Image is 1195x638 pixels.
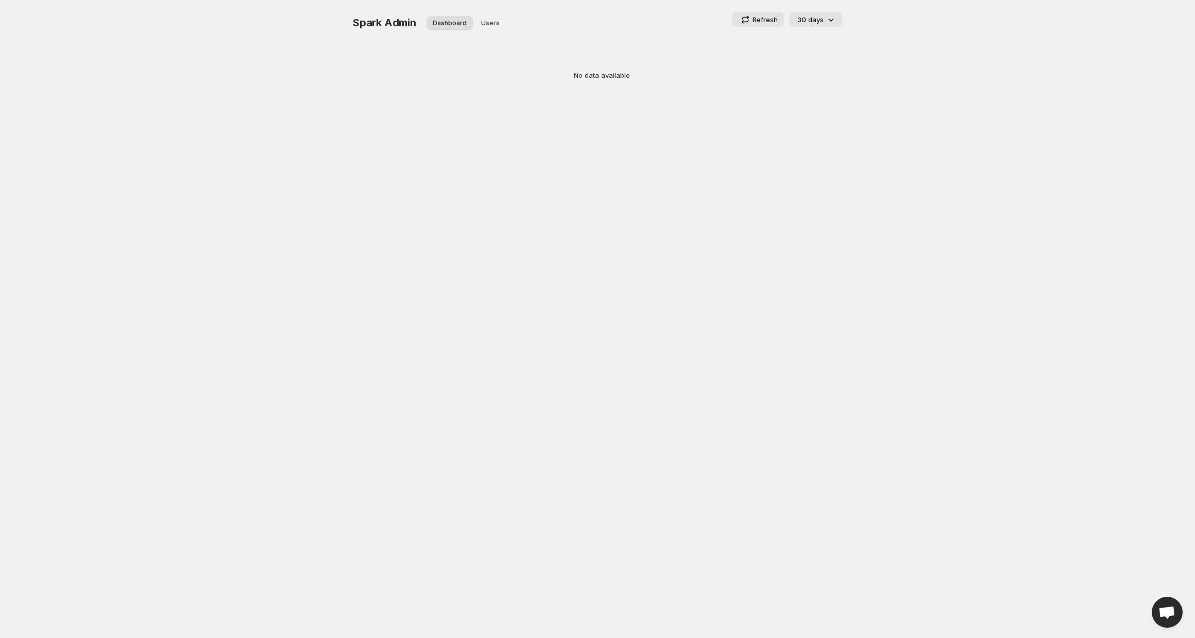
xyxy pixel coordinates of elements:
div: Open chat [1152,597,1183,628]
p: No data available [574,70,630,80]
span: Spark Admin [353,16,416,29]
button: Dashboard overview [426,16,473,30]
p: 30 days [797,14,824,25]
span: Users [481,19,500,27]
button: Refresh [732,12,784,27]
button: User management [475,16,506,30]
button: 30 days [789,12,842,27]
span: Dashboard [433,19,467,27]
p: Refresh [753,14,778,25]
